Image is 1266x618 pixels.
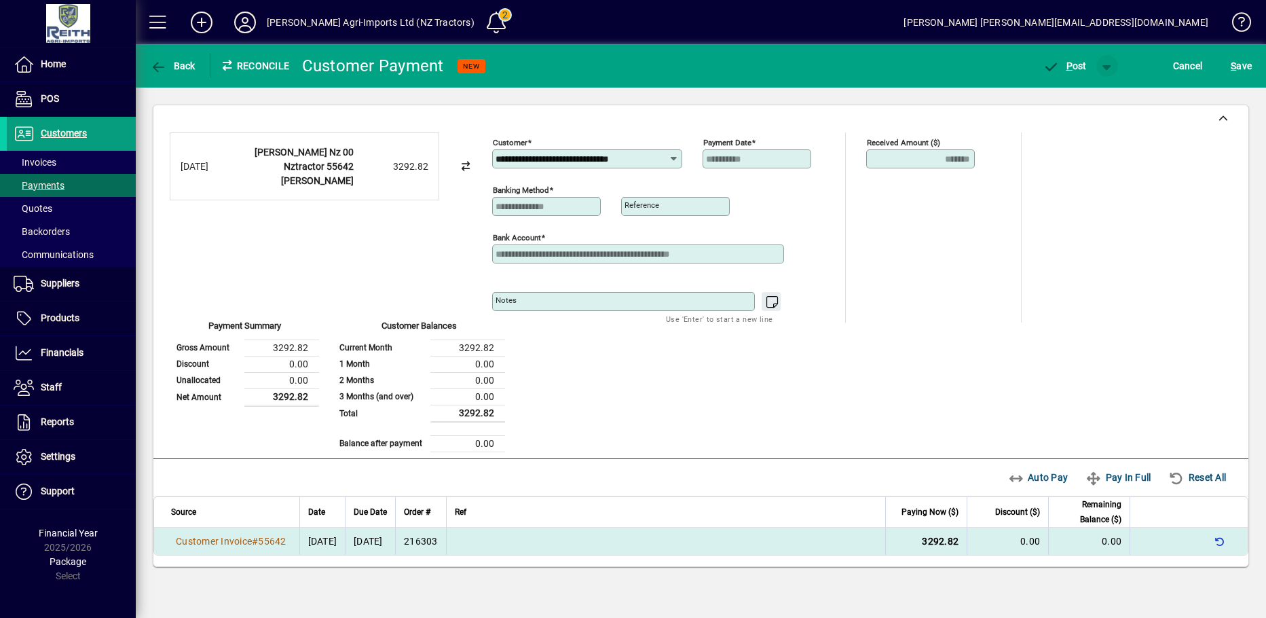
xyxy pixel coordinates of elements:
[50,556,86,567] span: Package
[147,54,199,78] button: Back
[1080,465,1156,490] button: Pay In Full
[41,278,79,289] span: Suppliers
[7,174,136,197] a: Payments
[703,138,751,147] mat-label: Payment Date
[430,405,505,422] td: 3292.82
[333,405,430,422] td: Total
[14,157,56,168] span: Invoices
[395,528,446,555] td: 216303
[171,505,196,520] span: Source
[136,54,210,78] app-page-header-button: Back
[625,200,659,210] mat-label: Reference
[904,12,1208,33] div: [PERSON_NAME] [PERSON_NAME][EMAIL_ADDRESS][DOMAIN_NAME]
[493,138,527,147] mat-label: Customer
[430,388,505,405] td: 0.00
[7,151,136,174] a: Invoices
[14,249,94,260] span: Communications
[1085,467,1151,488] span: Pay In Full
[1043,60,1087,71] span: ost
[493,185,549,195] mat-label: Banking method
[1168,467,1226,488] span: Reset All
[258,536,286,547] span: 55642
[267,12,474,33] div: [PERSON_NAME] Agri-Imports Ltd (NZ Tractors)
[7,371,136,405] a: Staff
[41,416,74,427] span: Reports
[345,528,395,555] td: [DATE]
[308,505,325,520] span: Date
[170,356,244,372] td: Discount
[1173,55,1203,77] span: Cancel
[333,435,430,452] td: Balance after payment
[1057,497,1121,527] span: Remaining Balance ($)
[922,536,958,547] span: 3292.82
[333,388,430,405] td: 3 Months (and over)
[41,312,79,323] span: Products
[170,340,244,356] td: Gross Amount
[333,340,430,356] td: Current Month
[1231,60,1236,71] span: S
[308,536,337,547] span: [DATE]
[404,505,430,520] span: Order #
[170,323,319,407] app-page-summary-card: Payment Summary
[354,505,387,520] span: Due Date
[666,311,772,327] mat-hint: Use 'Enter' to start a new line
[1170,54,1206,78] button: Cancel
[430,356,505,372] td: 0.00
[333,319,505,340] div: Customer Balances
[302,55,444,77] div: Customer Payment
[244,356,319,372] td: 0.00
[14,180,64,191] span: Payments
[1231,55,1252,77] span: ave
[430,435,505,452] td: 0.00
[7,475,136,509] a: Support
[1066,60,1073,71] span: P
[7,197,136,220] a: Quotes
[223,10,267,35] button: Profile
[14,203,52,214] span: Quotes
[455,505,466,520] span: Ref
[176,536,252,547] span: Customer Invoice
[333,356,430,372] td: 1 Month
[7,220,136,243] a: Backorders
[170,372,244,388] td: Unallocated
[39,528,98,539] span: Financial Year
[1036,54,1094,78] button: Post
[1102,536,1121,547] span: 0.00
[360,160,428,174] div: 3292.82
[244,372,319,388] td: 0.00
[180,10,223,35] button: Add
[1222,3,1249,47] a: Knowledge Base
[7,302,136,335] a: Products
[493,233,541,242] mat-label: Bank Account
[463,62,480,71] span: NEW
[41,486,75,496] span: Support
[7,440,136,474] a: Settings
[995,505,1040,520] span: Discount ($)
[41,347,83,358] span: Financials
[7,405,136,439] a: Reports
[7,48,136,81] a: Home
[7,267,136,301] a: Suppliers
[255,147,354,186] strong: [PERSON_NAME] Nz 00 Nztractor 55642 [PERSON_NAME]
[430,372,505,388] td: 0.00
[244,340,319,356] td: 3292.82
[244,388,319,405] td: 3292.82
[41,58,66,69] span: Home
[430,340,505,356] td: 3292.82
[1227,54,1255,78] button: Save
[333,323,505,452] app-page-summary-card: Customer Balances
[7,336,136,370] a: Financials
[252,536,258,547] span: #
[41,93,59,104] span: POS
[7,82,136,116] a: POS
[1163,465,1231,490] button: Reset All
[496,295,517,305] mat-label: Notes
[170,319,319,340] div: Payment Summary
[333,372,430,388] td: 2 Months
[170,388,244,405] td: Net Amount
[210,55,292,77] div: Reconcile
[901,505,958,520] span: Paying Now ($)
[41,451,75,462] span: Settings
[41,128,87,139] span: Customers
[181,160,235,174] div: [DATE]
